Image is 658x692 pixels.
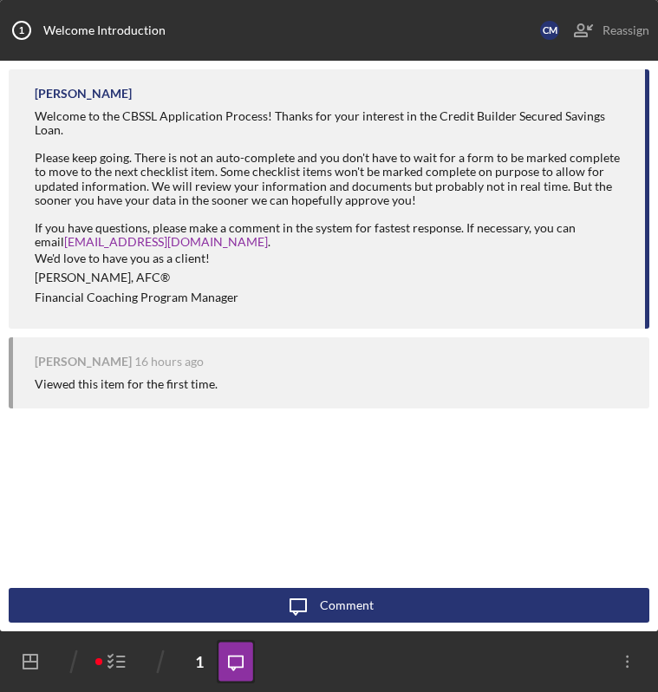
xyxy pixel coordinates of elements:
div: [PERSON_NAME] [35,87,132,101]
div: If you have questions, please make a comment in the system for fastest response. If necessary, yo... [35,221,628,249]
button: CMReassign [531,13,658,48]
div: 1 [182,644,217,679]
div: [PERSON_NAME] [35,355,132,369]
div: Welcome Introduction [43,23,166,37]
p: Financial Coaching Program Manager [35,288,628,307]
div: Comment [320,588,374,623]
div: Welcome to the CBSSL Application Process! Thanks for your interest in the Credit Builder Secured ... [35,109,628,137]
div: Please keep going. There is not an auto-complete and you don't have to wait for a form to be mark... [35,151,628,206]
p: [PERSON_NAME], AFC® [35,268,628,287]
tspan: 1 [19,25,24,36]
div: Viewed this item for the first time. [35,377,218,391]
button: Comment [9,588,649,623]
div: C M [540,21,559,40]
a: [EMAIL_ADDRESS][DOMAIN_NAME] [64,234,268,249]
time: 2025-08-12 01:03 [134,355,204,369]
div: Reassign [603,13,649,48]
p: We'd love to have you as a client! [35,249,628,268]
